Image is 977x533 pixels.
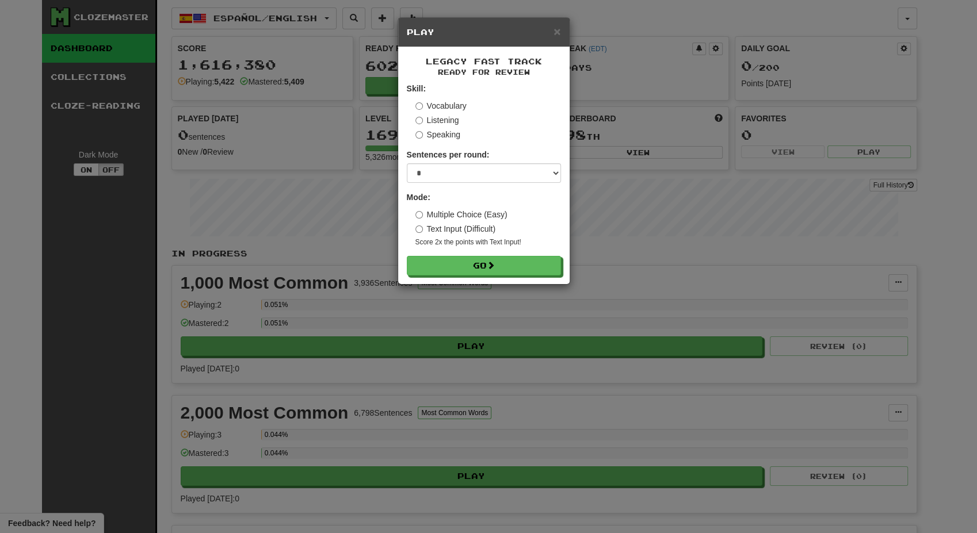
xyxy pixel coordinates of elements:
[415,225,423,233] input: Text Input (Difficult)
[415,129,460,140] label: Speaking
[407,84,426,93] strong: Skill:
[415,131,423,139] input: Speaking
[407,149,490,160] label: Sentences per round:
[407,67,561,77] small: Ready for Review
[415,211,423,218] input: Multiple Choice (Easy)
[407,256,561,275] button: Go
[554,25,560,37] button: Close
[415,237,561,247] small: Score 2x the points with Text Input !
[415,117,423,124] input: Listening
[407,193,430,202] strong: Mode:
[407,26,561,38] h5: Play
[554,25,560,38] span: ×
[415,209,507,220] label: Multiple Choice (Easy)
[415,102,423,110] input: Vocabulary
[415,223,496,235] label: Text Input (Difficult)
[415,100,467,112] label: Vocabulary
[426,56,542,66] span: Legacy Fast Track
[415,114,459,126] label: Listening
